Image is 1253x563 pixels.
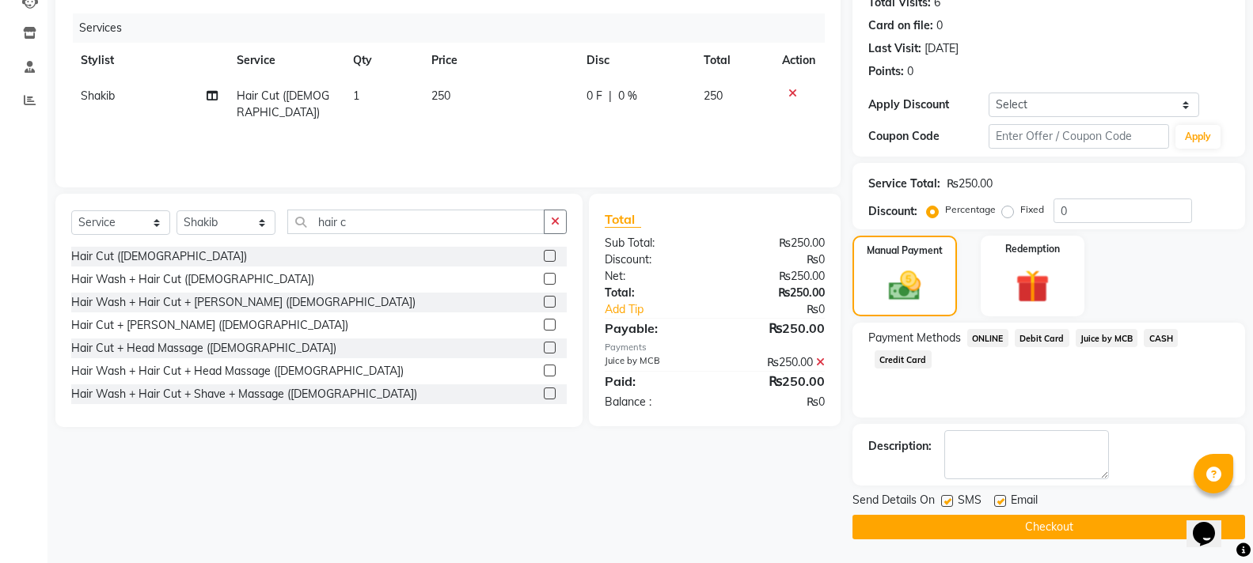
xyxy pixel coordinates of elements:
div: Sub Total: [593,235,715,251]
div: Coupon Code [868,128,989,145]
div: ₨250.00 [947,176,993,192]
div: Discount: [868,203,917,220]
div: Hair Wash + Hair Cut ([DEMOGRAPHIC_DATA]) [71,271,314,288]
th: Total [694,43,773,78]
img: _gift.svg [1005,266,1060,307]
div: 0 [907,63,913,80]
div: Hair Wash + Hair Cut + Head Massage ([DEMOGRAPHIC_DATA]) [71,363,404,380]
label: Manual Payment [867,244,943,258]
iframe: chat widget [1187,500,1237,547]
span: Total [605,211,641,228]
div: Hair Cut ([DEMOGRAPHIC_DATA]) [71,248,247,265]
div: Juice by MCB [593,354,715,371]
div: ₨250.00 [715,235,837,251]
th: Action [773,43,825,78]
a: Add Tip [593,301,735,318]
span: Juice by MCB [1076,329,1138,347]
div: Hair Cut + [PERSON_NAME] ([DEMOGRAPHIC_DATA]) [71,317,348,334]
input: Enter Offer / Coupon Code [989,124,1169,149]
th: Disc [577,43,694,78]
div: Points: [868,63,904,80]
div: Discount: [593,251,715,268]
div: Card on file: [868,17,933,34]
th: Stylist [71,43,227,78]
div: Balance : [593,394,715,410]
span: Email [1011,492,1038,512]
div: Description: [868,438,932,455]
div: Services [73,13,837,43]
div: ₨250.00 [715,268,837,285]
span: 1 [353,89,359,103]
div: Paid: [593,372,715,391]
div: ₨250.00 [715,372,837,391]
div: ₨0 [715,394,837,410]
span: Credit Card [875,350,932,368]
span: 250 [431,89,450,103]
span: | [609,88,612,104]
div: [DATE] [925,40,959,57]
label: Redemption [1005,242,1060,256]
div: Hair Wash + Hair Cut + [PERSON_NAME] ([DEMOGRAPHIC_DATA]) [71,294,416,311]
span: Hair Cut ([DEMOGRAPHIC_DATA]) [237,89,329,119]
div: Total: [593,285,715,301]
span: Send Details On [852,492,935,512]
span: SMS [958,492,982,512]
div: Payments [605,341,825,354]
span: Shakib [81,89,115,103]
button: Checkout [852,515,1245,539]
span: 250 [704,89,723,103]
div: Hair Cut + Head Massage ([DEMOGRAPHIC_DATA]) [71,340,336,357]
div: ₨250.00 [715,354,837,371]
th: Qty [344,43,422,78]
span: Payment Methods [868,330,961,346]
div: ₨0 [735,301,837,318]
img: _cash.svg [879,267,931,304]
span: ONLINE [967,329,1008,347]
div: Apply Discount [868,96,989,113]
div: Service Total: [868,176,940,192]
button: Apply [1175,125,1221,149]
div: Hair Wash + Hair Cut + Shave + Massage ([DEMOGRAPHIC_DATA]) [71,386,417,402]
label: Fixed [1020,202,1044,217]
th: Price [422,43,577,78]
div: ₨250.00 [715,285,837,301]
div: Last Visit: [868,40,921,57]
span: 0 F [587,88,602,104]
th: Service [227,43,344,78]
span: Debit Card [1015,329,1069,347]
div: 0 [936,17,943,34]
span: 0 % [618,88,637,104]
input: Search or Scan [287,210,545,234]
div: ₨0 [715,251,837,268]
div: ₨250.00 [715,319,837,338]
div: Payable: [593,319,715,338]
div: Net: [593,268,715,285]
label: Percentage [945,202,996,217]
span: CASH [1144,329,1178,347]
